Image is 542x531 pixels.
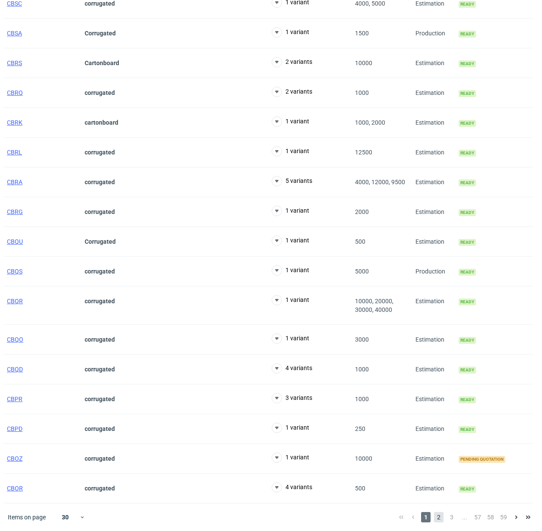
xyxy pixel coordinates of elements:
div: 30 [51,511,79,523]
button: 4 variants [272,363,312,374]
strong: cartonboard [85,119,118,126]
strong: corrugated [85,268,115,275]
a: CBRS [7,60,22,66]
div: Estimation [412,138,455,167]
span: 1 [421,512,431,522]
span: Ready [459,269,476,276]
span: Ready [459,426,476,433]
button: 1 variant [272,333,309,344]
span: 2000 [355,208,369,215]
div: Estimation [412,78,455,108]
span: 250 [355,425,365,432]
span: Ready [459,239,476,246]
span: Ready [459,90,476,97]
span: Ready [459,337,476,344]
span: CBRQ [7,89,23,96]
button: 4 variants [272,482,312,493]
span: Ready [459,1,476,8]
button: 1 variant [272,265,309,276]
div: Production [412,19,455,48]
a: CBQS [7,268,22,275]
button: 1 variant [272,116,309,127]
span: 500 [355,485,365,492]
button: 2 variants [272,87,312,97]
div: Estimation [412,108,455,138]
a: CBPR [7,396,22,402]
span: Ready [459,298,476,305]
div: Estimation [412,197,455,227]
span: 12500 [355,149,372,156]
span: Items on page [8,513,46,522]
strong: corrugated [85,298,115,305]
strong: corrugated [85,425,115,432]
span: Ready [459,60,476,67]
a: CBQD [7,366,23,373]
span: 59 [499,512,508,522]
a: CBQR [7,298,23,305]
span: Ready [459,150,476,157]
div: Estimation [412,227,455,257]
a: CBRK [7,119,22,126]
span: 3 [447,512,456,522]
a: CBQO [7,336,23,343]
span: Ready [459,209,476,216]
a: CBRG [7,208,23,215]
div: Estimation [412,167,455,197]
button: 1 variant [272,27,309,38]
strong: corrugated [85,396,115,402]
span: 1000 [355,396,369,402]
strong: Corrugated [85,30,116,37]
div: Estimation [412,384,455,414]
a: CBSA [7,30,22,37]
button: 3 variants [272,393,312,403]
strong: corrugated [85,336,115,343]
a: CBPD [7,425,22,432]
strong: corrugated [85,149,115,156]
span: 1000 [355,366,369,373]
button: 5 variants [272,176,312,186]
span: 5000 [355,268,369,275]
strong: corrugated [85,485,115,492]
button: 1 variant [272,206,309,216]
span: 57 [473,512,482,522]
a: CBOZ [7,455,22,462]
a: CBRL [7,149,22,156]
strong: corrugated [85,366,115,373]
span: 1500 [355,30,369,37]
strong: Corrugated [85,238,116,245]
a: CBRA [7,179,22,185]
div: Estimation [412,355,455,384]
strong: corrugated [85,208,115,215]
span: Ready [459,367,476,374]
div: Estimation [412,444,455,474]
span: 500 [355,238,365,245]
span: 3000 [355,336,369,343]
a: CBQU [7,238,23,245]
span: 10000 [355,60,372,66]
span: 1000 [355,89,369,96]
button: 1 variant [272,295,309,305]
strong: corrugated [85,89,115,96]
span: 4000, 12000, 9500 [355,179,405,185]
div: Production [412,257,455,286]
strong: corrugated [85,179,115,185]
span: 58 [486,512,495,522]
a: CBOR [7,485,23,492]
div: Estimation [412,414,455,444]
span: Ready [459,396,476,403]
strong: Cartonboard [85,60,119,66]
span: Pending quotation [459,456,505,463]
span: ... [460,512,469,522]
